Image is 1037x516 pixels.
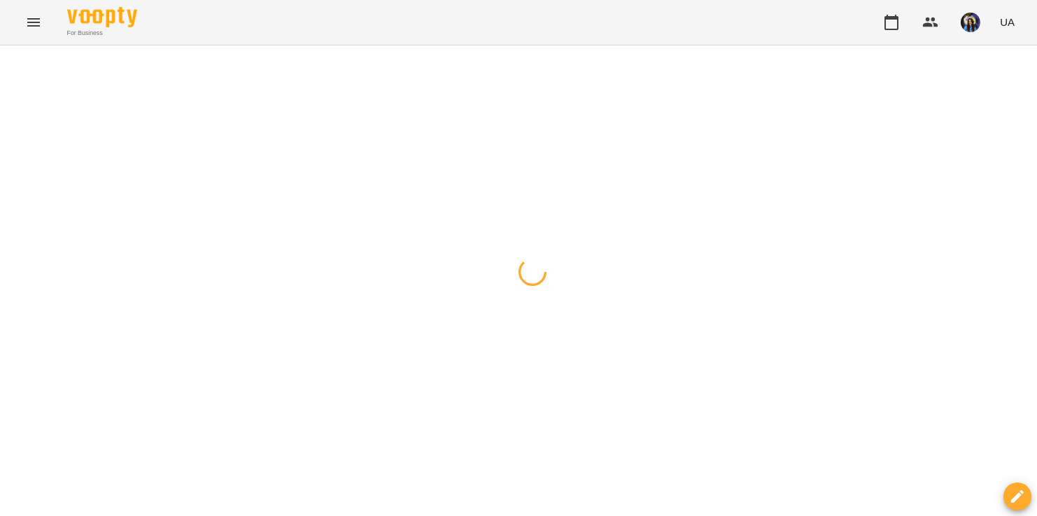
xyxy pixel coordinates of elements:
[1000,15,1015,29] span: UA
[961,13,980,32] img: 45559c1a150f8c2aa145bf47fc7aae9b.jpg
[67,29,137,38] span: For Business
[17,6,50,39] button: Menu
[994,9,1020,35] button: UA
[67,7,137,27] img: Voopty Logo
